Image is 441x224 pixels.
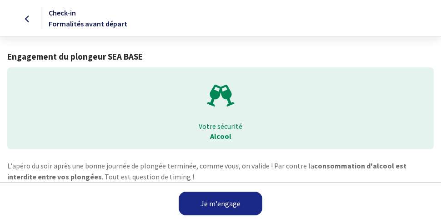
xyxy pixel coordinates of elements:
[14,121,427,131] p: Votre sécurité
[7,160,434,182] p: L'apéro du soir après une bonne journée de plongée terminée, comme vous, on valide ! Par contre l...
[7,161,406,181] strong: consommation d'alcool est interdite entre vos plongées
[49,8,127,28] span: Check-in Formalités avant départ
[7,51,434,62] h1: Engagement du plongeur SEA BASE
[210,132,231,141] strong: Alcool
[179,192,262,215] a: Je m'engage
